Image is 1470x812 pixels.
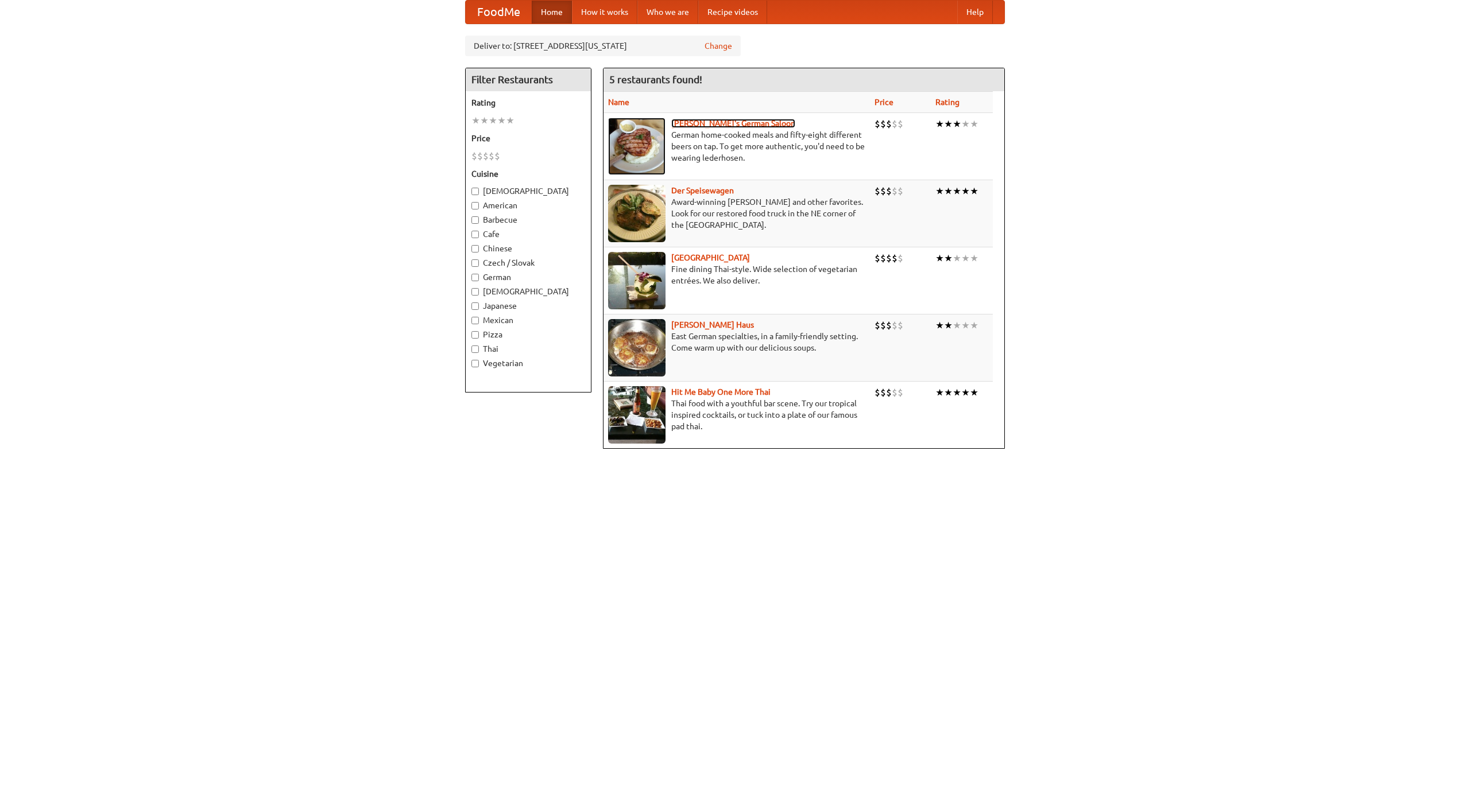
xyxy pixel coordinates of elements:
li: $ [880,185,886,197]
a: [GEOGRAPHIC_DATA] [671,253,750,262]
label: American [471,200,585,211]
li: ★ [944,319,953,332]
li: ★ [961,386,970,399]
li: $ [489,150,494,162]
input: Thai [471,345,479,353]
li: $ [494,150,500,162]
li: ★ [961,118,970,130]
li: $ [898,185,903,197]
p: Fine dining Thai-style. Wide selection of vegetarian entrées. We also deliver. [608,263,865,286]
a: Hit Me Baby One More Thai [671,387,771,397]
li: $ [483,150,489,162]
li: $ [892,319,898,332]
li: ★ [953,118,961,130]
li: $ [898,118,903,130]
li: $ [898,386,903,399]
img: babythai.jpg [608,386,666,444]
label: Cafe [471,228,585,240]
a: Who we are [637,1,698,24]
li: ★ [944,118,953,130]
li: $ [880,118,886,130]
label: Czech / Slovak [471,257,585,269]
label: Chinese [471,243,585,254]
li: ★ [935,252,944,265]
label: German [471,271,585,283]
li: ★ [970,319,978,332]
li: ★ [489,114,497,127]
img: esthers.jpg [608,118,666,175]
img: speisewagen.jpg [608,185,666,242]
h4: Filter Restaurants [466,68,591,91]
li: $ [886,252,892,265]
img: kohlhaus.jpg [608,319,666,376]
li: $ [477,150,483,162]
li: ★ [961,185,970,197]
li: ★ [953,319,961,332]
input: Chinese [471,245,479,252]
a: Der Speisewagen [671,186,734,195]
a: [PERSON_NAME] Haus [671,320,754,329]
h5: Price [471,133,585,144]
h5: Cuisine [471,168,585,180]
li: ★ [970,252,978,265]
li: $ [875,319,880,332]
li: ★ [935,118,944,130]
li: ★ [935,386,944,399]
h5: Rating [471,97,585,108]
a: How it works [572,1,637,24]
input: Japanese [471,302,479,310]
a: Rating [935,98,960,107]
li: ★ [944,386,953,399]
li: ★ [953,185,961,197]
a: [PERSON_NAME]'s German Saloon [671,119,795,128]
p: German home-cooked meals and fifty-eight different beers on tap. To get more authentic, you'd nee... [608,129,865,164]
label: [DEMOGRAPHIC_DATA] [471,185,585,197]
input: German [471,274,479,281]
label: Mexican [471,314,585,326]
input: Cafe [471,231,479,238]
a: Price [875,98,893,107]
li: $ [875,386,880,399]
li: $ [892,118,898,130]
li: ★ [961,319,970,332]
p: East German specialties, in a family-friendly setting. Come warm up with our delicious soups. [608,331,865,353]
li: ★ [953,386,961,399]
img: satay.jpg [608,252,666,309]
a: Name [608,98,629,107]
li: ★ [961,252,970,265]
a: FoodMe [466,1,532,24]
a: Help [957,1,993,24]
li: ★ [970,185,978,197]
input: Barbecue [471,216,479,224]
a: Recipe videos [698,1,767,24]
label: Barbecue [471,214,585,226]
a: Change [705,40,732,52]
li: $ [886,185,892,197]
li: ★ [970,118,978,130]
li: ★ [506,114,514,127]
li: ★ [480,114,489,127]
li: $ [898,252,903,265]
li: ★ [471,114,480,127]
div: Deliver to: [STREET_ADDRESS][US_STATE] [465,36,741,56]
li: $ [875,252,880,265]
li: ★ [935,319,944,332]
li: $ [898,319,903,332]
li: $ [886,386,892,399]
input: Vegetarian [471,360,479,367]
li: ★ [970,386,978,399]
li: ★ [935,185,944,197]
input: Mexican [471,317,479,324]
li: $ [892,185,898,197]
li: $ [880,252,886,265]
label: Thai [471,343,585,355]
input: American [471,202,479,209]
label: Pizza [471,329,585,340]
input: [DEMOGRAPHIC_DATA] [471,288,479,296]
li: $ [880,386,886,399]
